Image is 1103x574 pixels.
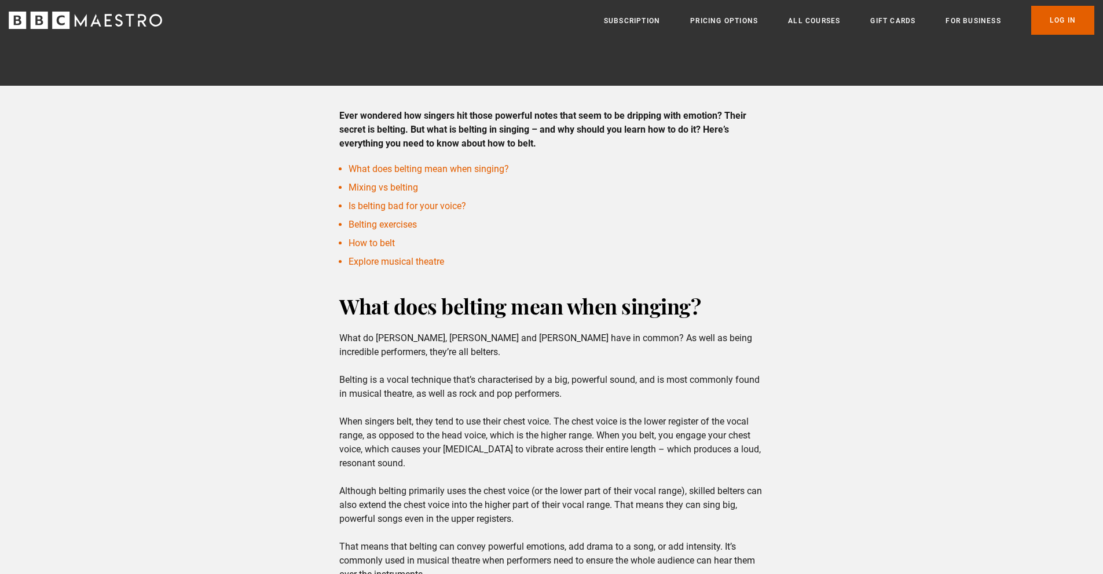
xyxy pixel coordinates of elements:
a: Log In [1031,6,1094,35]
h2: What does belting mean when singing? [339,292,764,320]
a: Pricing Options [690,15,758,27]
a: For business [946,15,1001,27]
a: Gift Cards [870,15,915,27]
svg: BBC Maestro [9,12,162,29]
a: Belting exercises [349,219,417,230]
strong: Ever wondered how singers hit those powerful notes that seem to be dripping with emotion? Their s... [339,110,746,149]
nav: Primary [604,6,1094,35]
a: Explore musical theatre [349,256,444,267]
a: All Courses [788,15,840,27]
a: Is belting bad for your voice? [349,200,466,211]
a: What does belting mean when singing? [349,163,509,174]
a: Mixing vs belting [349,182,418,193]
a: Subscription [604,15,660,27]
a: How to belt [349,237,395,248]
